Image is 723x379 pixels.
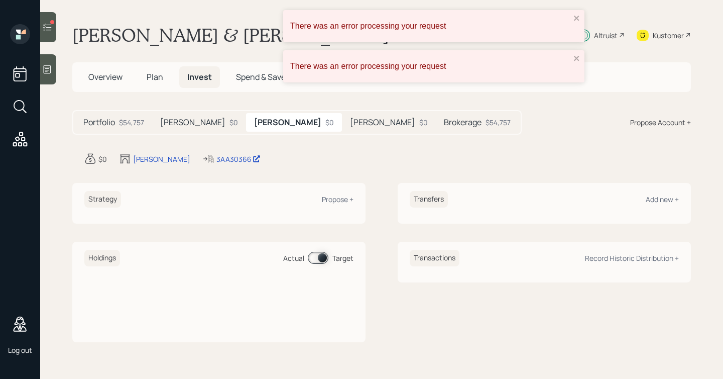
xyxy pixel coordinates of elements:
h5: Portfolio [83,118,115,127]
div: Log out [8,345,32,355]
h6: Transactions [410,250,459,266]
span: Spend & Save [236,71,286,82]
h5: [PERSON_NAME] [160,118,225,127]
div: $54,757 [119,117,144,128]
div: Target [332,253,353,263]
div: Altruist [594,30,618,41]
h5: [PERSON_NAME] [254,118,321,127]
button: close [573,14,580,24]
div: There was an error processing your request [290,22,570,31]
div: 3AA30366 [216,154,261,164]
div: Add new + [646,195,679,204]
div: $0 [325,117,334,128]
span: Overview [88,71,123,82]
div: $0 [419,117,428,128]
div: Actual [283,253,304,263]
h6: Strategy [84,191,121,208]
button: close [573,54,580,64]
h6: Transfers [410,191,448,208]
div: Kustomer [653,30,684,41]
div: Propose + [322,195,353,204]
h6: Holdings [84,250,120,266]
div: Record Historic Distribution + [585,253,679,263]
div: $54,757 [486,117,511,128]
span: Invest [187,71,212,82]
span: Plan [147,71,163,82]
div: Propose Account + [630,117,691,128]
div: [PERSON_NAME] [133,154,190,164]
h5: Brokerage [444,118,481,127]
h5: [PERSON_NAME] [350,118,415,127]
div: $0 [98,154,107,164]
div: There was an error processing your request [290,62,570,71]
h1: [PERSON_NAME] & [PERSON_NAME] [72,24,389,46]
div: $0 [229,117,238,128]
